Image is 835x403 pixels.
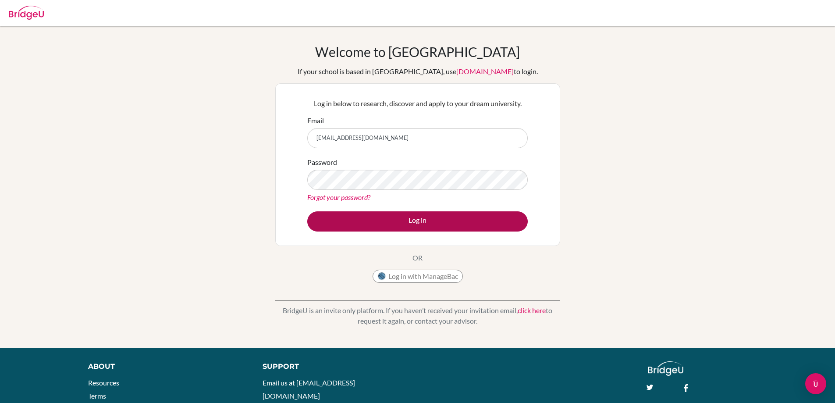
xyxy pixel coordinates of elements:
p: Log in below to research, discover and apply to your dream university. [307,98,528,109]
p: BridgeU is an invite only platform. If you haven’t received your invitation email, to request it ... [275,305,560,326]
a: [DOMAIN_NAME] [456,67,514,75]
a: Resources [88,378,119,387]
a: click here [518,306,546,314]
div: If your school is based in [GEOGRAPHIC_DATA], use to login. [298,66,538,77]
a: Email us at [EMAIL_ADDRESS][DOMAIN_NAME] [263,378,355,400]
img: Bridge-U [9,6,44,20]
div: About [88,361,243,372]
button: Log in [307,211,528,232]
label: Password [307,157,337,168]
a: Forgot your password? [307,193,370,201]
button: Log in with ManageBac [373,270,463,283]
a: Terms [88,392,106,400]
h1: Welcome to [GEOGRAPHIC_DATA] [315,44,520,60]
p: OR [412,253,423,263]
div: Open Intercom Messenger [805,373,826,394]
img: logo_white@2x-f4f0deed5e89b7ecb1c2cc34c3e3d731f90f0f143d5ea2071677605dd97b5244.png [648,361,683,376]
label: Email [307,115,324,126]
div: Support [263,361,407,372]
